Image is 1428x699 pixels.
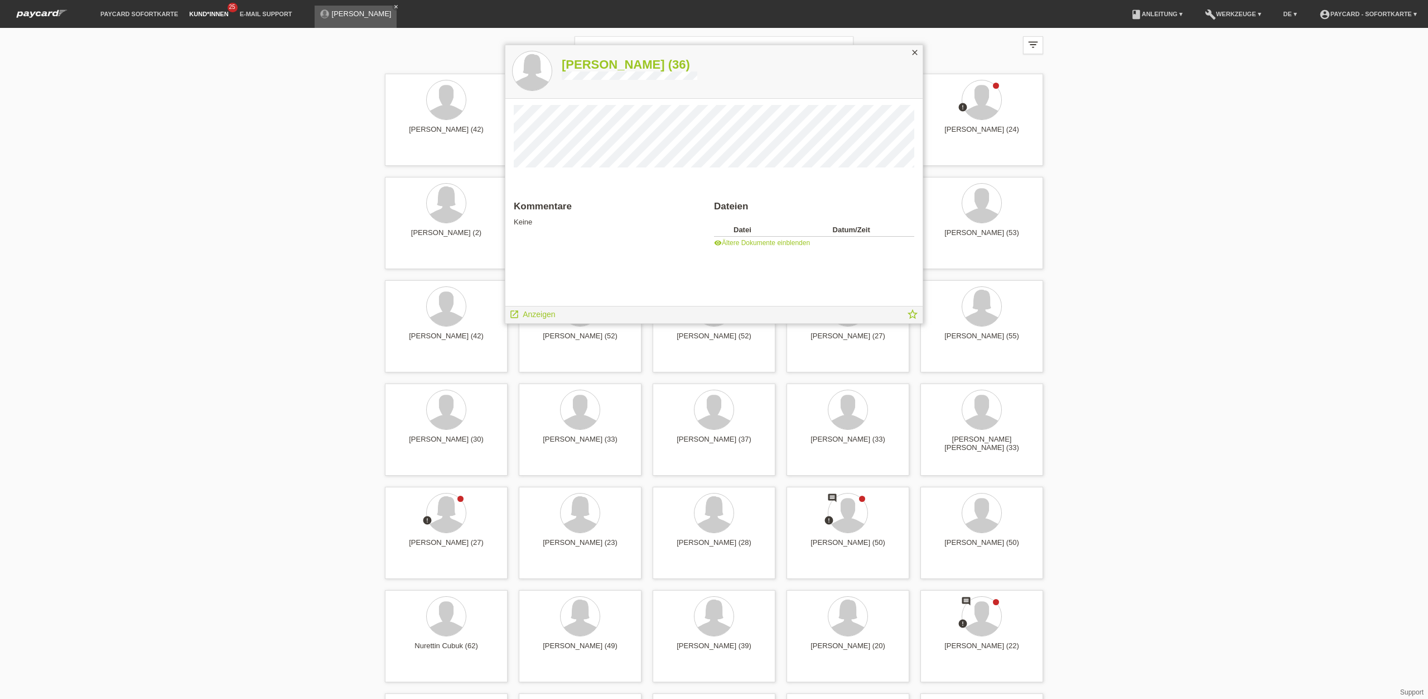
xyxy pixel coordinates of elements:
[929,435,1034,453] div: [PERSON_NAME] [PERSON_NAME] (33)
[422,515,432,527] div: Zurückgewiesen
[392,3,400,11] a: close
[95,11,184,17] a: paycard Sofortkarte
[824,515,834,527] div: Zurückgewiesen
[795,332,900,349] div: [PERSON_NAME] (27)
[234,11,298,17] a: E-Mail Support
[795,435,900,453] div: [PERSON_NAME] (33)
[394,435,499,453] div: [PERSON_NAME] (30)
[929,641,1034,659] div: [PERSON_NAME] (22)
[662,538,766,556] div: [PERSON_NAME] (28)
[714,201,914,218] h2: Dateien
[958,619,968,630] div: Zurückgewiesen
[1314,11,1422,17] a: account_circlepaycard - Sofortkarte ▾
[1199,11,1267,17] a: buildWerkzeuge ▾
[509,309,519,319] i: launch
[795,538,900,556] div: [PERSON_NAME] (50)
[929,228,1034,246] div: [PERSON_NAME] (53)
[1278,11,1302,17] a: DE ▾
[394,332,499,349] div: [PERSON_NAME] (42)
[662,435,766,453] div: [PERSON_NAME] (37)
[1125,11,1188,17] a: bookAnleitung ▾
[422,515,432,525] i: error
[528,538,633,556] div: [PERSON_NAME] (23)
[514,201,706,218] h2: Kommentare
[929,538,1034,556] div: [PERSON_NAME] (50)
[827,493,837,503] i: comment
[394,228,499,246] div: [PERSON_NAME] (2)
[514,201,706,226] div: Keine
[1400,688,1424,696] a: Support
[184,11,234,17] a: Kund*innen
[662,641,766,659] div: [PERSON_NAME] (39)
[906,308,919,320] i: star_border
[961,596,971,608] div: Neuer Kommentar
[509,307,556,320] a: launch Anzeigen
[734,223,833,237] th: Datei
[906,309,919,323] a: star_border
[827,493,837,505] div: Neuer Kommentar
[1027,39,1039,51] i: filter_list
[958,619,968,629] i: error
[394,538,499,556] div: [PERSON_NAME] (27)
[394,641,499,659] div: Nurettin Cubuk (62)
[11,13,73,21] a: paycard Sofortkarte
[961,596,971,606] i: comment
[714,239,722,247] i: visibility
[929,125,1034,143] div: [PERSON_NAME] (24)
[393,4,399,9] i: close
[394,125,499,143] div: [PERSON_NAME] (42)
[528,332,633,349] div: [PERSON_NAME] (52)
[929,332,1034,349] div: [PERSON_NAME] (55)
[958,102,968,114] div: Zurückgewiesen
[910,48,919,57] i: close
[1131,9,1142,20] i: book
[958,102,968,112] i: error
[1319,9,1330,20] i: account_circle
[11,8,73,20] img: paycard Sofortkarte
[833,223,899,237] th: Datum/Zeit
[1205,9,1216,20] i: build
[662,332,766,349] div: [PERSON_NAME] (52)
[714,239,810,247] a: visibilityÄltere Dokumente einblenden
[528,435,633,453] div: [PERSON_NAME] (33)
[795,641,900,659] div: [PERSON_NAME] (20)
[562,58,697,71] a: [PERSON_NAME] (36)
[824,515,834,525] i: error
[528,641,633,659] div: [PERSON_NAME] (49)
[575,36,853,63] input: Suche...
[523,310,555,319] span: Anzeigen
[332,9,392,18] a: [PERSON_NAME]
[228,3,238,12] span: 25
